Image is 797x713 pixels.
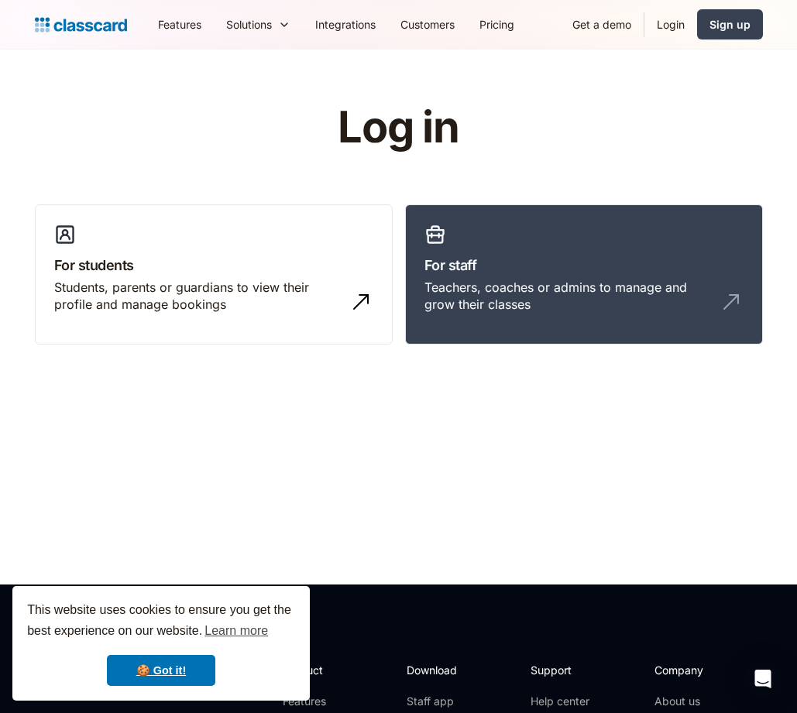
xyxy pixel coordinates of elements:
a: Get a demo [560,7,644,42]
a: home [35,14,127,36]
div: Solutions [226,16,272,33]
div: Open Intercom Messenger [744,660,782,698]
div: Students, parents or guardians to view their profile and manage bookings [54,279,342,314]
span: This website uses cookies to ensure you get the best experience on our website. [27,601,295,643]
h3: For students [54,255,373,276]
a: Customers [388,7,467,42]
h3: For staff [424,255,744,276]
h2: Company [654,662,757,678]
a: Integrations [303,7,388,42]
a: For staffTeachers, coaches or admins to manage and grow their classes [405,204,763,345]
h2: Download [407,662,470,678]
div: Teachers, coaches or admins to manage and grow their classes [424,279,713,314]
h2: Support [531,662,593,678]
a: Features [146,7,214,42]
a: Staff app [407,694,470,709]
a: Help center [531,694,593,709]
a: learn more about cookies [202,619,270,643]
a: For studentsStudents, parents or guardians to view their profile and manage bookings [35,204,393,345]
a: Login [644,7,697,42]
a: Pricing [467,7,527,42]
a: About us [654,694,757,709]
a: Sign up [697,9,763,39]
a: Features [283,694,366,709]
div: Sign up [709,16,751,33]
h2: Product [283,662,366,678]
h1: Log in [153,104,644,152]
div: Solutions [214,7,303,42]
div: cookieconsent [12,586,310,701]
a: dismiss cookie message [107,655,215,686]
